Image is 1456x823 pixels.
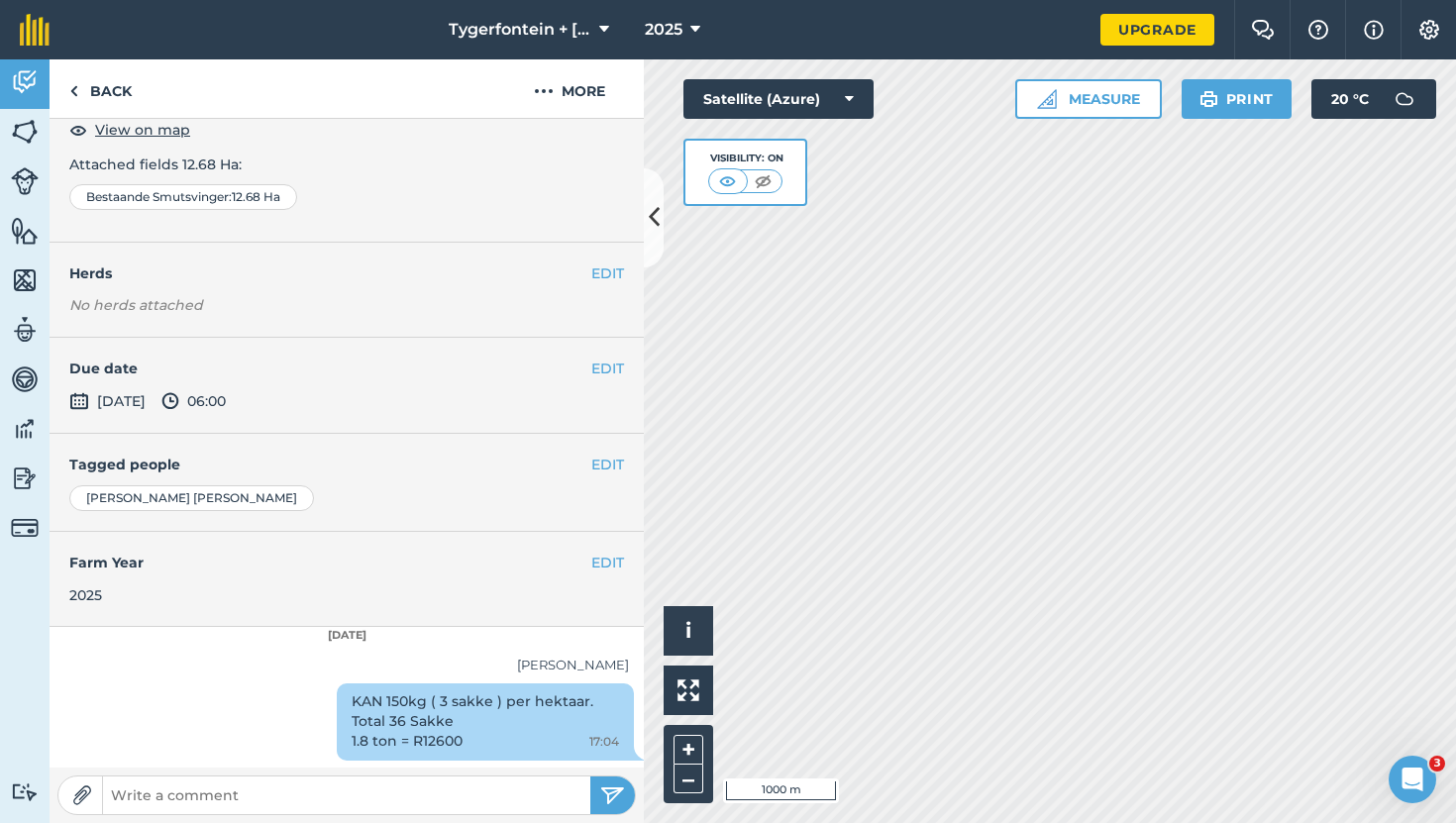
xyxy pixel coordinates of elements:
[11,117,39,147] img: svg+xml;base64,PHN2ZyB4bWxucz0iaHR0cDovL3d3dy53My5vcmcvMjAwMC9zdmciIHdpZHRoPSI1NiIgaGVpZ2h0PSI2MC...
[1199,87,1218,111] img: svg+xml;base64,PHN2ZyB4bWxucz0iaHR0cDovL3d3dy53My5vcmcvMjAwMC9zdmciIHdpZHRoPSIxOSIgaGVpZ2h0PSIyNC...
[69,262,644,284] h4: Herds
[11,364,39,394] img: svg+xml;base64,PD94bWwgdmVyc2lvbj0iMS4wIiBlbmNvZGluZz0idXRmLTgiPz4KPCEtLSBHZW5lcmF0b3I6IEFkb2JlIE...
[229,189,280,205] span: : 12.68 Ha
[11,315,39,345] img: svg+xml;base64,PD94bWwgdmVyc2lvbj0iMS4wIiBlbmNvZGluZz0idXRmLTgiPz4KPCEtLSBHZW5lcmF0b3I6IEFkb2JlIE...
[103,781,590,809] input: Write a comment
[11,463,39,493] img: svg+xml;base64,PD94bWwgdmVyc2lvbj0iMS4wIiBlbmNvZGluZz0idXRmLTgiPz4KPCEtLSBHZW5lcmF0b3I6IEFkb2JlIE...
[72,785,92,805] img: Paperclip icon
[95,119,190,141] span: View on map
[664,606,713,656] button: i
[69,118,190,142] button: View on map
[591,552,624,573] button: EDIT
[1306,20,1330,40] img: A question mark icon
[161,389,226,413] span: 06:00
[1251,20,1275,40] img: Two speech bubbles overlapping with the left bubble in the forefront
[50,59,152,118] a: Back
[1100,14,1214,46] a: Upgrade
[20,14,50,46] img: fieldmargin Logo
[1429,756,1445,772] span: 3
[683,79,874,119] button: Satellite (Azure)
[69,485,314,511] div: [PERSON_NAME] [PERSON_NAME]
[69,389,146,413] span: [DATE]
[600,783,625,807] img: svg+xml;base64,PHN2ZyB4bWxucz0iaHR0cDovL3d3dy53My5vcmcvMjAwMC9zdmciIHdpZHRoPSIyNSIgaGVpZ2h0PSIyNC...
[708,151,783,166] div: Visibility: On
[591,358,624,379] button: EDIT
[86,189,229,205] span: Bestaande Smutsvinger
[495,59,644,118] button: More
[11,514,39,542] img: svg+xml;base64,PD94bWwgdmVyc2lvbj0iMS4wIiBlbmNvZGluZz0idXRmLTgiPz4KPCEtLSBHZW5lcmF0b3I6IEFkb2JlIE...
[1015,79,1162,119] button: Measure
[591,454,624,475] button: EDIT
[685,618,691,643] span: i
[64,655,629,675] div: [PERSON_NAME]
[1037,89,1057,109] img: Ruler icon
[589,732,619,752] span: 17:04
[11,167,39,195] img: svg+xml;base64,PD94bWwgdmVyc2lvbj0iMS4wIiBlbmNvZGluZz0idXRmLTgiPz4KPCEtLSBHZW5lcmF0b3I6IEFkb2JlIE...
[161,389,179,413] img: svg+xml;base64,PD94bWwgdmVyc2lvbj0iMS4wIiBlbmNvZGluZz0idXRmLTgiPz4KPCEtLSBHZW5lcmF0b3I6IEFkb2JlIE...
[69,154,624,175] p: Attached fields 12.68 Ha :
[11,782,39,801] img: svg+xml;base64,PD94bWwgdmVyc2lvbj0iMS4wIiBlbmNvZGluZz0idXRmLTgiPz4KPCEtLSBHZW5lcmF0b3I6IEFkb2JlIE...
[591,262,624,284] button: EDIT
[677,679,699,701] img: Four arrows, one pointing top left, one top right, one bottom right and the last bottom left
[1331,79,1369,119] span: 20 ° C
[69,358,624,379] h4: Due date
[449,18,591,42] span: Tygerfontein + [PERSON_NAME] [GEOGRAPHIC_DATA] 2025/2026
[50,627,644,645] div: [DATE]
[1385,79,1424,119] img: svg+xml;base64,PD94bWwgdmVyc2lvbj0iMS4wIiBlbmNvZGluZz0idXRmLTgiPz4KPCEtLSBHZW5lcmF0b3I6IEFkb2JlIE...
[69,294,644,316] em: No herds attached
[337,683,634,761] div: KAN 150kg ( 3 sakke ) per hektaar. Total 36 Sakke 1.8 ton = R12600
[534,79,554,103] img: svg+xml;base64,PHN2ZyB4bWxucz0iaHR0cDovL3d3dy53My5vcmcvMjAwMC9zdmciIHdpZHRoPSIyMCIgaGVpZ2h0PSIyNC...
[1417,20,1441,40] img: A cog icon
[69,454,624,475] h4: Tagged people
[69,118,87,142] img: svg+xml;base64,PHN2ZyB4bWxucz0iaHR0cDovL3d3dy53My5vcmcvMjAwMC9zdmciIHdpZHRoPSIxOCIgaGVpZ2h0PSIyNC...
[69,584,624,606] div: 2025
[751,171,776,191] img: svg+xml;base64,PHN2ZyB4bWxucz0iaHR0cDovL3d3dy53My5vcmcvMjAwMC9zdmciIHdpZHRoPSI1MCIgaGVpZ2h0PSI0MC...
[11,216,39,246] img: svg+xml;base64,PHN2ZyB4bWxucz0iaHR0cDovL3d3dy53My5vcmcvMjAwMC9zdmciIHdpZHRoPSI1NiIgaGVpZ2h0PSI2MC...
[674,735,703,765] button: +
[1364,18,1384,42] img: svg+xml;base64,PHN2ZyB4bWxucz0iaHR0cDovL3d3dy53My5vcmcvMjAwMC9zdmciIHdpZHRoPSIxNyIgaGVpZ2h0PSIxNy...
[674,765,703,793] button: –
[715,171,740,191] img: svg+xml;base64,PHN2ZyB4bWxucz0iaHR0cDovL3d3dy53My5vcmcvMjAwMC9zdmciIHdpZHRoPSI1MCIgaGVpZ2h0PSI0MC...
[1311,79,1436,119] button: 20 °C
[11,414,39,444] img: svg+xml;base64,PD94bWwgdmVyc2lvbj0iMS4wIiBlbmNvZGluZz0idXRmLTgiPz4KPCEtLSBHZW5lcmF0b3I6IEFkb2JlIE...
[69,552,624,573] h4: Farm Year
[69,79,78,103] img: svg+xml;base64,PHN2ZyB4bWxucz0iaHR0cDovL3d3dy53My5vcmcvMjAwMC9zdmciIHdpZHRoPSI5IiBoZWlnaHQ9IjI0Ii...
[69,389,89,413] img: svg+xml;base64,PD94bWwgdmVyc2lvbj0iMS4wIiBlbmNvZGluZz0idXRmLTgiPz4KPCEtLSBHZW5lcmF0b3I6IEFkb2JlIE...
[1389,756,1436,803] iframe: Intercom live chat
[11,67,39,97] img: svg+xml;base64,PD94bWwgdmVyc2lvbj0iMS4wIiBlbmNvZGluZz0idXRmLTgiPz4KPCEtLSBHZW5lcmF0b3I6IEFkb2JlIE...
[645,18,682,42] span: 2025
[11,265,39,295] img: svg+xml;base64,PHN2ZyB4bWxucz0iaHR0cDovL3d3dy53My5vcmcvMjAwMC9zdmciIHdpZHRoPSI1NiIgaGVpZ2h0PSI2MC...
[1182,79,1293,119] button: Print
